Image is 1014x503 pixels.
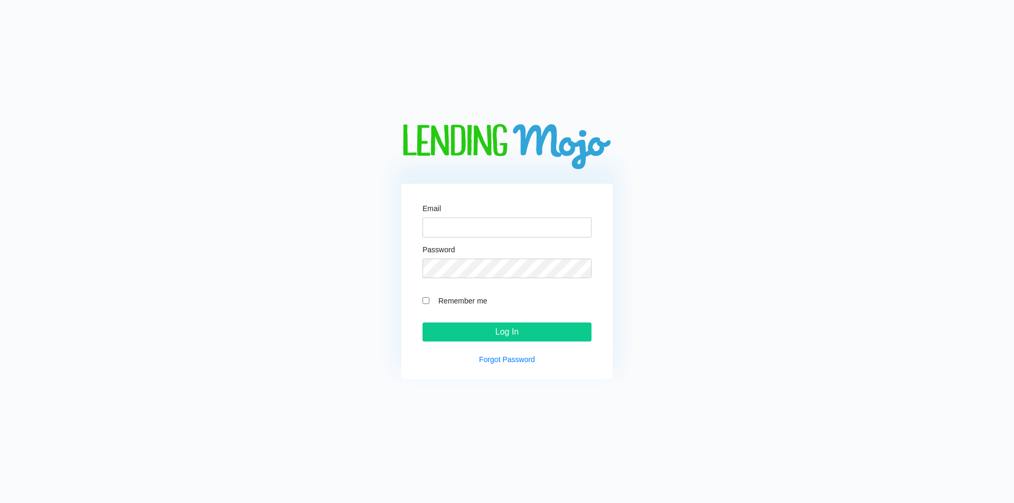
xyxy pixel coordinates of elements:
[479,355,535,364] a: Forgot Password
[422,205,441,212] label: Email
[401,124,613,171] img: logo-big.png
[422,322,591,341] input: Log In
[433,295,591,307] label: Remember me
[422,246,455,253] label: Password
